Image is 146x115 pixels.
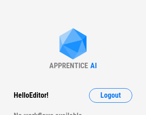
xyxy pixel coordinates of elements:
[89,88,132,103] button: Logout
[90,61,97,70] div: AI
[49,61,88,70] div: APPRENTICE
[55,28,91,61] img: Apprentice AI
[14,88,48,103] div: Hello Editor !
[100,92,121,99] span: Logout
